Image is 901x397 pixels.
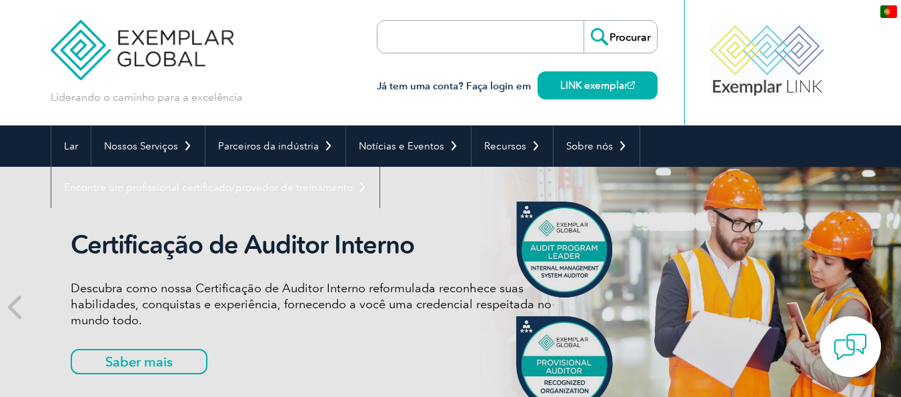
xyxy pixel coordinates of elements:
[105,354,173,370] font: Saber mais
[218,140,319,152] font: Parceiros da indústria
[91,125,205,167] a: Nossos Serviços
[346,125,471,167] a: Notícias e Eventos
[359,140,444,152] font: Notícias e Eventos
[538,71,658,99] a: LINK exemplar
[584,21,657,53] input: Procurar
[880,5,897,18] img: pt
[566,140,613,152] font: Sobre nós
[71,230,414,260] font: Certificação de Auditor Interno
[554,125,640,167] a: Sobre nós
[71,349,207,374] a: Saber mais
[377,80,531,92] font: Já tem uma conta? Faça login em
[51,125,91,167] a: Lar
[484,140,526,152] font: Recursos
[51,167,379,208] a: Encontre um profissional certificado/provedor de treinamento
[205,125,345,167] a: Parceiros da indústria
[834,330,867,364] img: contact-chat.png
[472,125,553,167] a: Recursos
[64,181,353,193] font: Encontre um profissional certificado/provedor de treinamento
[64,140,78,152] font: Lar
[51,91,243,103] font: Liderando o caminho para a excelência
[104,140,178,152] font: Nossos Serviços
[71,281,552,328] font: Descubra como nossa Certificação de Auditor Interno reformulada reconhece suas habilidades, conqu...
[560,79,628,91] font: LINK exemplar
[628,81,635,89] img: open_square.png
